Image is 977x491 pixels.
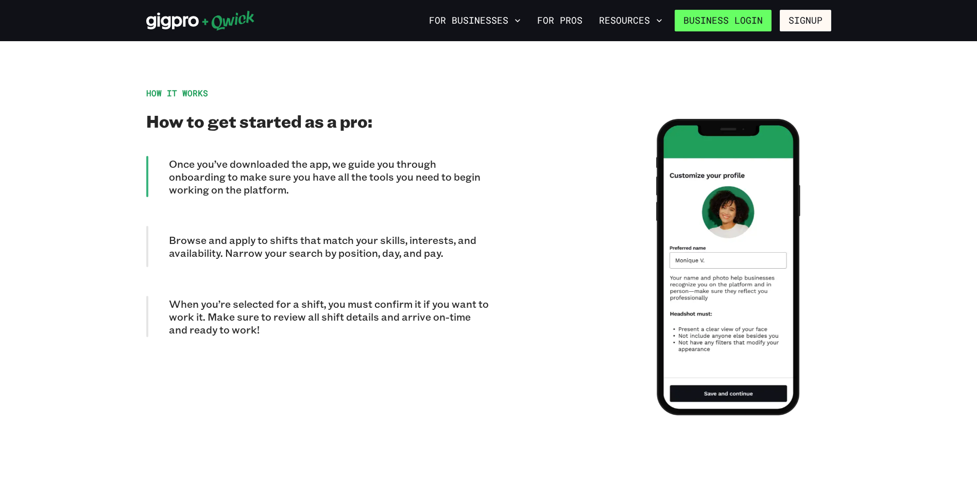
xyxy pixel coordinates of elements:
[595,12,666,29] button: Resources
[146,88,489,98] div: HOW IT WORKS
[656,119,800,415] img: Step 1: Customize your Profile
[146,111,489,131] h2: How to get started as a pro:
[169,297,489,336] p: When you’re selected for a shift, you must confirm it if you want to work it. Make sure to review...
[780,10,831,31] button: Signup
[533,12,587,29] a: For Pros
[425,12,525,29] button: For Businesses
[675,10,772,31] a: Business Login
[169,157,489,196] p: Once you’ve downloaded the app, we guide you through onboarding to make sure you have all the too...
[146,226,489,267] div: Browse and apply to shifts that match your skills, interests, and availability. Narrow your searc...
[146,156,489,197] div: Once you’ve downloaded the app, we guide you through onboarding to make sure you have all the too...
[169,234,489,259] p: Browse and apply to shifts that match your skills, interests, and availability. Narrow your searc...
[146,296,489,337] div: When you’re selected for a shift, you must confirm it if you want to work it. Make sure to review...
